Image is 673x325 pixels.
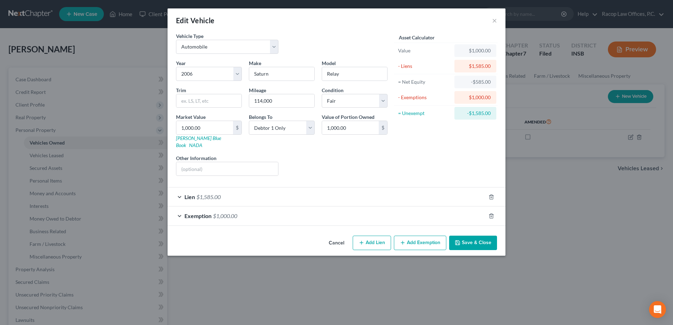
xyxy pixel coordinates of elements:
[249,94,314,108] input: --
[649,301,666,318] div: Open Intercom Messenger
[322,67,387,81] input: ex. Altima
[398,110,451,117] div: = Unexempt
[176,87,186,94] label: Trim
[233,121,241,134] div: $
[460,63,491,70] div: $1,585.00
[176,113,206,121] label: Market Value
[176,59,186,67] label: Year
[176,15,215,25] div: Edit Vehicle
[184,212,212,219] span: Exemption
[176,94,241,108] input: ex. LS, LT, etc
[249,114,272,120] span: Belongs To
[353,236,391,250] button: Add Lien
[398,63,451,70] div: - Liens
[213,212,237,219] span: $1,000.00
[176,135,221,148] a: [PERSON_NAME] Blue Book
[184,193,195,200] span: Lien
[176,32,203,40] label: Vehicle Type
[249,87,266,94] label: Mileage
[394,236,446,250] button: Add Exemption
[322,87,344,94] label: Condition
[189,142,202,148] a: NADA
[460,110,491,117] div: -$1,585.00
[460,78,491,85] div: -$585.00
[492,16,497,25] button: ×
[322,113,375,121] label: Value of Portion Owned
[176,121,233,134] input: 0.00
[176,154,216,162] label: Other Information
[323,236,350,250] button: Cancel
[379,121,387,134] div: $
[460,47,491,54] div: $1,000.00
[449,236,497,250] button: Save & Close
[322,121,379,134] input: 0.00
[399,34,435,41] label: Asset Calculator
[249,67,314,81] input: ex. Nissan
[322,59,336,67] label: Model
[398,47,451,54] div: Value
[249,60,261,66] span: Make
[398,78,451,85] div: = Net Equity
[176,162,278,176] input: (optional)
[398,94,451,101] div: - Exemptions
[460,94,491,101] div: $1,000.00
[196,193,221,200] span: $1,585.00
